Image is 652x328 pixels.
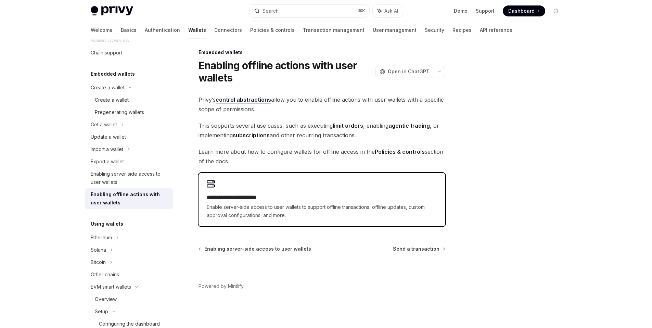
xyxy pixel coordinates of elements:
[145,22,180,38] a: Authentication
[91,190,169,207] div: Enabling offline actions with user wallets
[91,283,131,291] div: EVM smart wallets
[91,49,122,57] div: Chain support
[85,168,173,188] a: Enabling server-side access to user wallets
[199,283,244,290] a: Powered by Mintlify
[358,8,365,14] span: ⌘ K
[91,145,123,153] div: Import a wallet
[375,66,434,77] button: Open in ChatGPT
[85,106,173,118] a: Pregenerating wallets
[95,108,144,116] div: Pregenerating wallets
[91,258,106,266] div: Bitcoin
[373,5,403,17] button: Ask AI
[388,68,430,75] span: Open in ChatGPT
[373,22,417,38] a: User management
[85,155,173,168] a: Export a wallet
[393,245,445,252] a: Send a transaction
[91,157,124,166] div: Export a wallet
[85,268,173,281] a: Other chains
[85,94,173,106] a: Create a wallet
[333,122,363,129] strong: limit orders
[393,245,439,252] span: Send a transaction
[91,170,169,186] div: Enabling server-side access to user wallets
[250,22,295,38] a: Policies & controls
[85,188,173,209] a: Enabling offline actions with user wallets
[207,203,437,219] span: Enable server-side access to user wallets to support offline transactions, offline updates, custo...
[476,8,495,14] a: Support
[233,132,270,139] strong: subscriptions
[85,293,173,305] a: Overview
[214,22,242,38] a: Connectors
[199,95,445,114] span: Privy’s allow you to enable offline actions with user wallets with a specific scope of permissions.
[508,8,535,14] span: Dashboard
[199,59,372,84] h1: Enabling offline actions with user wallets
[91,270,119,279] div: Other chains
[188,22,206,38] a: Wallets
[91,133,126,141] div: Update a wallet
[375,148,425,155] strong: Policies & controls
[199,147,445,166] span: Learn more about how to configure wallets for offline access in the section of the docs.
[91,246,106,254] div: Solana
[384,8,398,14] span: Ask AI
[91,220,123,228] h5: Using wallets
[91,6,133,16] img: light logo
[250,5,369,17] button: Search...⌘K
[95,96,129,104] div: Create a wallet
[551,5,562,16] button: Toggle dark mode
[452,22,472,38] a: Recipes
[91,84,125,92] div: Create a wallet
[199,121,445,140] span: This supports several use cases, such as executing , enabling , or implementing and other recurri...
[425,22,444,38] a: Security
[199,49,445,56] div: Embedded wallets
[388,122,430,129] strong: agentic trading
[204,245,311,252] span: Enabling server-side access to user wallets
[91,70,135,78] h5: Embedded wallets
[199,245,311,252] a: Enabling server-side access to user wallets
[199,173,445,226] a: **** **** **** **** ****Enable server-side access to user wallets to support offline transactions...
[303,22,365,38] a: Transaction management
[91,234,112,242] div: Ethereum
[503,5,545,16] a: Dashboard
[91,121,117,129] div: Get a wallet
[99,320,160,328] div: Configuring the dashboard
[95,307,108,316] div: Setup
[91,22,113,38] a: Welcome
[121,22,137,38] a: Basics
[85,47,173,59] a: Chain support
[263,7,282,15] div: Search...
[216,96,271,103] a: control abstractions
[480,22,512,38] a: API reference
[454,8,468,14] a: Demo
[85,131,173,143] a: Update a wallet
[95,295,117,303] div: Overview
